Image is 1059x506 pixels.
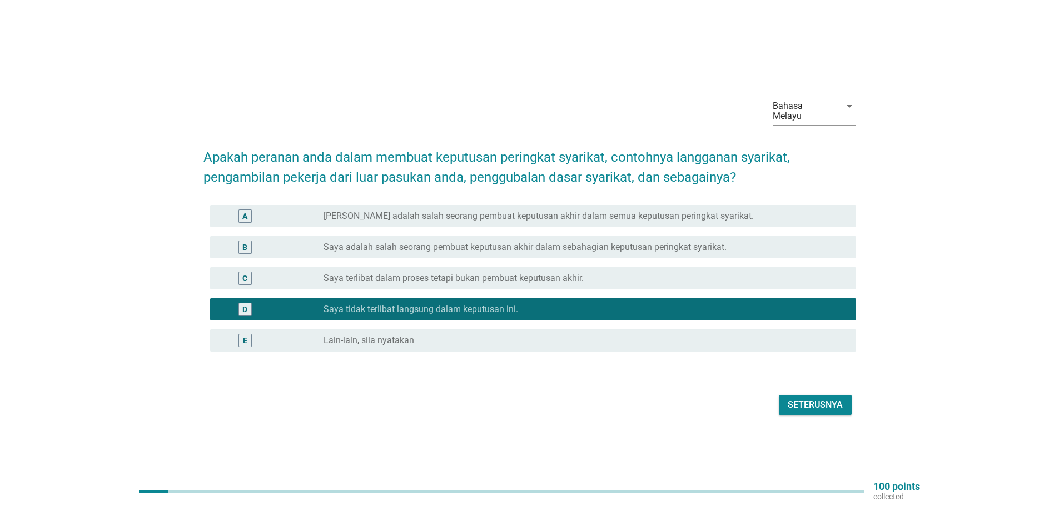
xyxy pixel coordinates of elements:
[242,210,247,222] div: A
[324,273,584,284] label: Saya terlibat dalam proses tetapi bukan pembuat keputusan akhir.
[324,304,518,315] label: Saya tidak terlibat langsung dalam keputusan ini.
[873,482,920,492] p: 100 points
[324,242,727,253] label: Saya adalah salah seorang pembuat keputusan akhir dalam sebahagian keputusan peringkat syarikat.
[243,334,247,346] div: E
[779,395,852,415] button: Seterusnya
[242,303,247,315] div: D
[324,211,754,222] label: [PERSON_NAME] adalah salah seorang pembuat keputusan akhir dalam semua keputusan peringkat syarikat.
[203,136,856,187] h2: Apakah peranan anda dalam membuat keputusan peringkat syarikat, contohnya langganan syarikat, pen...
[873,492,920,502] p: collected
[242,241,247,253] div: B
[324,335,414,346] label: Lain-lain, sila nyatakan
[242,272,247,284] div: C
[788,398,843,412] div: Seterusnya
[843,99,856,113] i: arrow_drop_down
[773,101,834,121] div: Bahasa Melayu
